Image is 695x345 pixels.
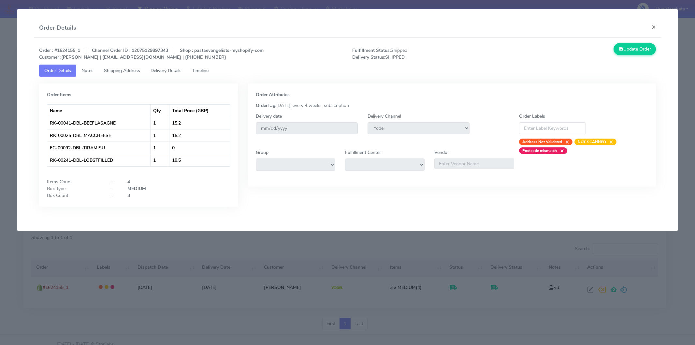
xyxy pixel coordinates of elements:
[352,54,385,60] strong: Delivery Status:
[614,43,656,55] button: Update Order
[251,102,653,109] div: [DATE], every 4 weeks, subscription
[42,178,107,185] div: Items Count
[522,139,562,144] strong: Address Not Validated
[347,47,504,61] span: Shipped SHIPPED
[39,23,76,32] h4: Order Details
[151,117,169,129] td: 1
[519,122,586,134] input: Enter Label Keywords
[368,113,401,120] label: Delivery Channel
[107,192,123,199] div: :
[434,158,514,169] input: Enter Vendor Name
[192,67,209,74] span: Timeline
[47,92,71,98] strong: Order Items
[434,149,449,156] label: Vendor
[345,149,381,156] label: Fulfillment Center
[47,104,151,117] th: Name
[44,67,71,74] span: Order Details
[169,117,230,129] td: 15.2
[42,192,107,199] div: Box Count
[169,129,230,142] td: 15.2
[81,67,94,74] span: Notes
[256,113,282,120] label: Delivery date
[169,142,230,154] td: 0
[256,149,268,156] label: Group
[519,113,545,120] label: Order Labels
[169,104,230,117] th: Total Price (GBP)
[352,47,391,53] strong: Fulfillment Status:
[47,129,151,142] td: RK-00025-DBL-MACCHEESE
[256,102,276,109] strong: OrderTag:
[646,18,661,36] button: Close
[606,139,613,145] span: ×
[151,129,169,142] td: 1
[47,142,151,154] td: FG-00092-DBL-TIRAMISU
[42,185,107,192] div: Box Type
[522,148,557,153] strong: Postcode mismatch
[39,47,264,60] strong: Order : #1624155_1 | Channel Order ID : 12075129897343 | Shop : pastaevangelists-myshopify-com [P...
[151,104,169,117] th: Qty
[107,178,123,185] div: :
[47,154,151,166] td: RK-00241-DBL-LOBSTFILLED
[151,67,181,74] span: Delivery Details
[169,154,230,166] td: 18.5
[151,142,169,154] td: 1
[151,154,169,166] td: 1
[39,65,656,77] ul: Tabs
[127,192,130,199] strong: 3
[256,92,290,98] strong: Order Attributes
[47,117,151,129] td: RK-00041-DBL-BEEFLASAGNE
[104,67,140,74] span: Shipping Address
[127,186,146,192] strong: MEDIUM
[39,54,61,60] strong: Customer :
[107,185,123,192] div: :
[562,139,569,145] span: ×
[127,179,130,185] strong: 4
[578,139,606,144] strong: NOT-SCANNED
[557,147,564,154] span: ×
